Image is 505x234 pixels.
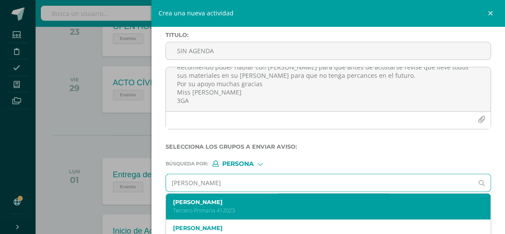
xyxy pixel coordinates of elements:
label: [PERSON_NAME] [173,225,469,231]
input: Ej. Mario Galindo [166,174,473,191]
div: [object Object] [213,161,278,167]
p: Tercero Primaria 412023 [173,207,469,214]
span: Búsqueda por : [166,161,208,166]
input: Titulo [166,42,491,59]
span: Persona [222,161,254,166]
label: [PERSON_NAME] [173,199,469,205]
label: Titulo : [166,32,491,38]
textarea: Buenos días, esperando que se encuentren muy bien, informo que el día [PERSON_NAME][DATE] [DATE][... [166,67,491,111]
label: Selecciona los grupos a enviar aviso : [166,143,491,150]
